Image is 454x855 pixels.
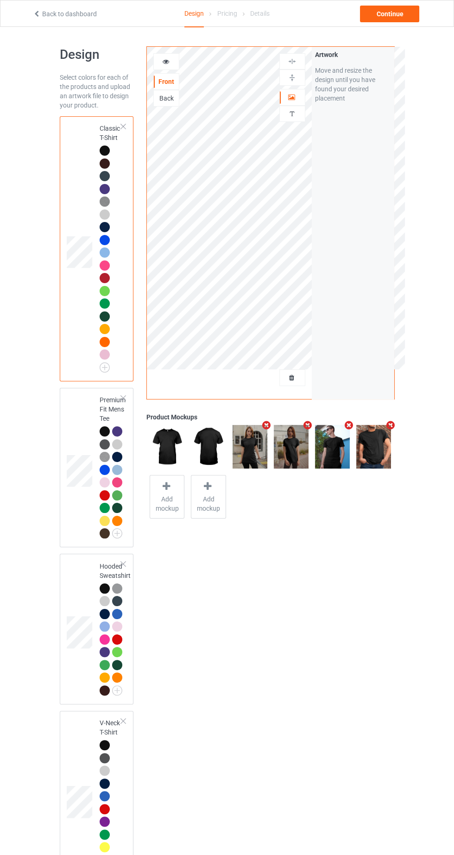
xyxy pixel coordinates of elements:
span: Add mockup [150,494,184,513]
i: Remove mockup [343,420,355,430]
i: Remove mockup [302,420,314,430]
i: Remove mockup [385,420,396,430]
span: Add mockup [191,494,225,513]
img: regular.jpg [191,425,226,469]
i: Remove mockup [261,420,272,430]
img: heather_texture.png [100,196,110,207]
img: svg%3E%0A [288,109,296,118]
div: Details [250,0,270,26]
div: Add mockup [150,475,184,519]
div: Move and resize the design until you have found your desired placement [315,66,391,103]
img: svg%3E%0A [288,73,296,82]
img: regular.jpg [274,425,309,469]
div: Front [154,77,179,86]
img: regular.jpg [356,425,391,469]
div: Design [184,0,204,27]
div: Classic T-Shirt [100,124,122,369]
img: svg+xml;base64,PD94bWwgdmVyc2lvbj0iMS4wIiBlbmNvZGluZz0iVVRGLTgiPz4KPHN2ZyB3aWR0aD0iMjJweCIgaGVpZ2... [100,362,110,373]
div: Add mockup [191,475,226,519]
div: Hooded Sweatshirt [100,562,131,695]
a: Back to dashboard [33,10,97,18]
img: regular.jpg [150,425,184,469]
img: regular.jpg [315,425,350,469]
h1: Design [60,46,134,63]
div: Premium Fit Mens Tee [100,395,126,538]
img: svg%3E%0A [288,57,296,66]
div: Hooded Sweatshirt [60,554,134,704]
div: Product Mockups [146,412,394,422]
div: Select colors for each of the products and upload an artwork file to design your product. [60,73,134,110]
img: heather_texture.png [100,452,110,462]
div: Pricing [217,0,237,26]
img: regular.jpg [233,425,267,469]
img: svg+xml;base64,PD94bWwgdmVyc2lvbj0iMS4wIiBlbmNvZGluZz0iVVRGLTgiPz4KPHN2ZyB3aWR0aD0iMjJweCIgaGVpZ2... [112,528,122,538]
div: Classic T-Shirt [60,116,134,381]
img: svg+xml;base64,PD94bWwgdmVyc2lvbj0iMS4wIiBlbmNvZGluZz0iVVRGLTgiPz4KPHN2ZyB3aWR0aD0iMjJweCIgaGVpZ2... [112,685,122,696]
div: Premium Fit Mens Tee [60,388,134,548]
div: Back [154,94,179,103]
div: Artwork [315,50,391,59]
div: Continue [360,6,419,22]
